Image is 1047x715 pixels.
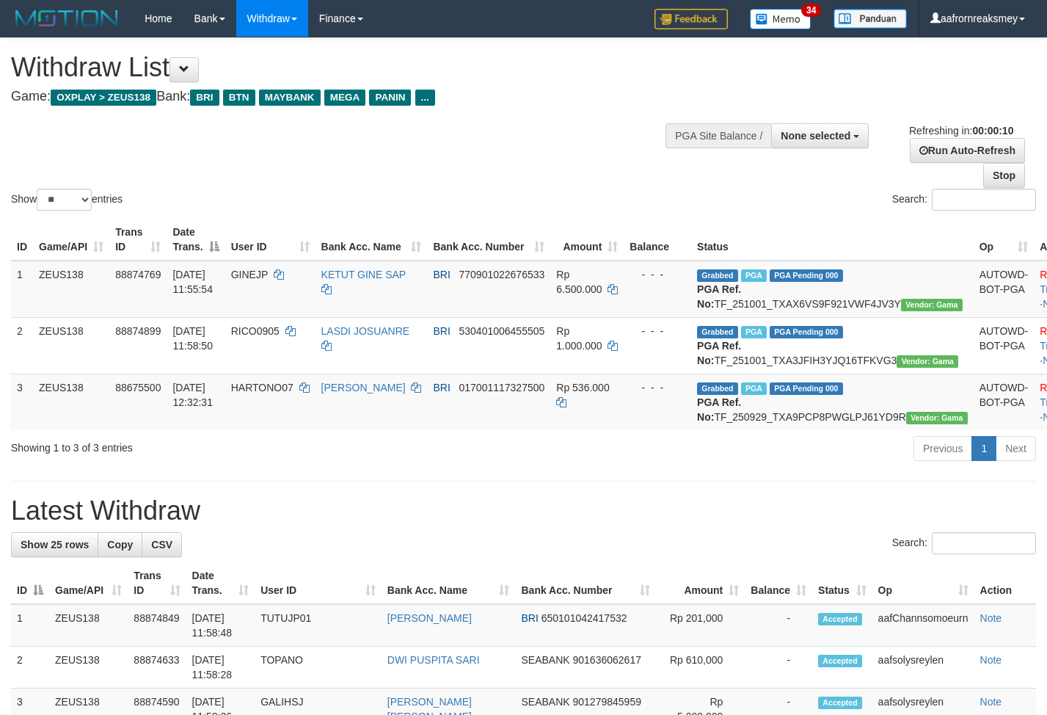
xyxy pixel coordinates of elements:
[11,90,683,104] h4: Game: Bank:
[11,7,123,29] img: MOTION_logo.png
[521,654,569,666] span: SEABANK
[11,435,426,455] div: Showing 1 to 3 of 3 entries
[321,325,410,337] a: LASDI JOSUANRE
[745,604,812,647] td: -
[223,90,255,106] span: BTN
[974,562,1036,604] th: Action
[691,261,974,318] td: TF_251001_TXAX6VS9F921VWF4JV3Y
[872,647,974,689] td: aafsolysreylen
[324,90,366,106] span: MEGA
[128,562,186,604] th: Trans ID: activate to sort column ascending
[415,90,435,106] span: ...
[172,325,213,352] span: [DATE] 11:58:50
[521,696,569,708] span: SEABANK
[98,532,142,557] a: Copy
[459,269,544,280] span: Copy 770901022676533 to clipboard
[556,269,602,295] span: Rp 6.500.000
[983,163,1025,188] a: Stop
[697,340,741,366] b: PGA Ref. No:
[901,299,963,311] span: Vendor URL: https://trx31.1velocity.biz
[255,647,382,689] td: TOPANO
[49,647,128,689] td: ZEUS138
[433,382,450,393] span: BRI
[128,604,186,647] td: 88874849
[231,269,268,280] span: GINEJP
[818,697,862,709] span: Accepted
[115,382,161,393] span: 88675500
[11,496,1036,526] h1: Latest Withdraw
[630,380,685,395] div: - - -
[745,562,812,604] th: Balance: activate to sort column ascending
[656,562,745,604] th: Amount: activate to sort column ascending
[321,269,406,280] a: KETUT GINE SAP
[151,539,172,551] span: CSV
[741,326,767,338] span: Marked by aafsolysreylen
[932,189,1036,211] input: Search:
[186,647,255,689] td: [DATE] 11:58:28
[770,269,843,282] span: PGA Pending
[909,125,1013,137] span: Refreshing in:
[971,436,996,461] a: 1
[913,436,972,461] a: Previous
[541,612,627,624] span: Copy 650101042417532 to clipboard
[115,269,161,280] span: 88874769
[387,612,472,624] a: [PERSON_NAME]
[186,562,255,604] th: Date Trans.: activate to sort column ascending
[697,269,738,282] span: Grabbed
[225,219,315,261] th: User ID: activate to sort column ascending
[21,539,89,551] span: Show 25 rows
[910,138,1025,163] a: Run Auto-Refresh
[231,382,293,393] span: HARTONO07
[972,125,1013,137] strong: 00:00:10
[697,326,738,338] span: Grabbed
[770,326,843,338] span: PGA Pending
[255,562,382,604] th: User ID: activate to sort column ascending
[550,219,624,261] th: Amount: activate to sort column ascending
[573,696,641,708] span: Copy 901279845959 to clipboard
[521,612,538,624] span: BRI
[49,562,128,604] th: Game/API: activate to sort column ascending
[697,382,738,395] span: Grabbed
[656,647,745,689] td: Rp 610,000
[872,562,974,604] th: Op: activate to sort column ascending
[974,219,1035,261] th: Op: activate to sort column ascending
[259,90,321,106] span: MAYBANK
[573,654,641,666] span: Copy 901636062617 to clipboard
[231,325,280,337] span: RICO0905
[691,219,974,261] th: Status
[691,374,974,430] td: TF_250929_TXA9PCP8PWGLPJ61YD9R
[665,123,771,148] div: PGA Site Balance /
[624,219,691,261] th: Balance
[11,317,33,374] td: 2
[33,261,109,318] td: ZEUS138
[697,396,741,423] b: PGA Ref. No:
[980,654,1002,666] a: Note
[382,562,516,604] th: Bank Acc. Name: activate to sort column ascending
[255,604,382,647] td: TUTUJP01
[11,374,33,430] td: 3
[11,647,49,689] td: 2
[781,130,850,142] span: None selected
[433,269,450,280] span: BRI
[654,9,728,29] img: Feedback.jpg
[186,604,255,647] td: [DATE] 11:58:48
[892,189,1036,211] label: Search:
[128,647,186,689] td: 88874633
[741,269,767,282] span: Marked by aafsolysreylen
[11,604,49,647] td: 1
[974,261,1035,318] td: AUTOWD-BOT-PGA
[897,355,958,368] span: Vendor URL: https://trx31.1velocity.biz
[833,9,907,29] img: panduan.png
[872,604,974,647] td: aafChannsomoeurn
[315,219,428,261] th: Bank Acc. Name: activate to sort column ascending
[172,269,213,295] span: [DATE] 11:55:54
[49,604,128,647] td: ZEUS138
[459,382,544,393] span: Copy 017001117327500 to clipboard
[11,219,33,261] th: ID
[932,532,1036,554] input: Search:
[556,325,602,352] span: Rp 1.000.000
[770,382,843,395] span: PGA Pending
[812,562,872,604] th: Status: activate to sort column ascending
[11,53,683,82] h1: Withdraw List
[190,90,219,106] span: BRI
